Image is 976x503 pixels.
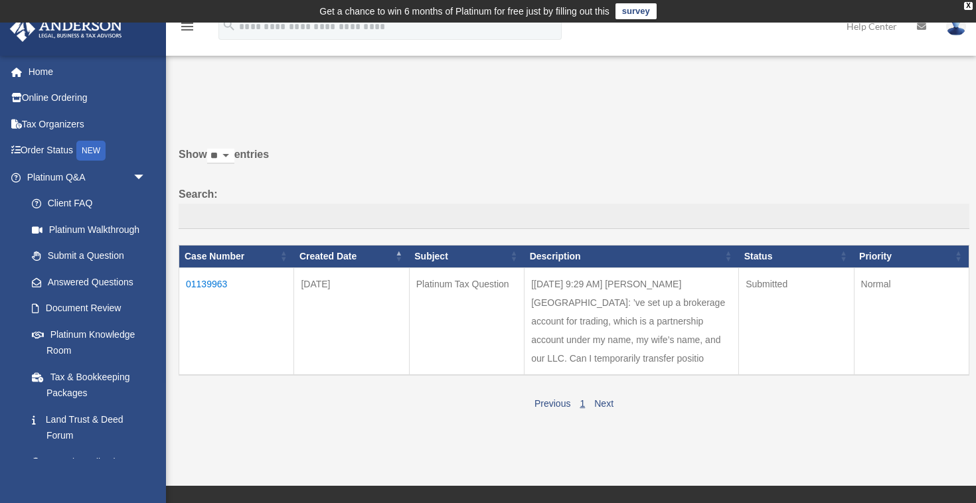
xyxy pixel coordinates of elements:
[19,406,159,449] a: Land Trust & Deed Forum
[19,364,159,406] a: Tax & Bookkeeping Packages
[19,216,159,243] a: Platinum Walkthrough
[19,449,159,475] a: Portal Feedback
[179,145,969,177] label: Show entries
[9,58,166,85] a: Home
[9,85,166,111] a: Online Ordering
[525,267,739,375] td: [[DATE] 9:29 AM] [PERSON_NAME][GEOGRAPHIC_DATA]: ’ve set up a brokerage account for trading, whic...
[179,23,195,35] a: menu
[409,245,524,267] th: Subject: activate to sort column ascending
[534,398,570,409] a: Previous
[580,398,585,409] a: 1
[964,2,973,10] div: close
[76,141,106,161] div: NEW
[9,137,166,165] a: Order StatusNEW
[222,18,236,33] i: search
[207,149,234,164] select: Showentries
[946,17,966,36] img: User Pic
[179,185,969,229] label: Search:
[179,267,294,375] td: 01139963
[294,245,409,267] th: Created Date: activate to sort column descending
[19,321,159,364] a: Platinum Knowledge Room
[739,267,854,375] td: Submitted
[19,243,159,269] a: Submit a Question
[854,245,969,267] th: Priority: activate to sort column ascending
[294,267,409,375] td: [DATE]
[179,245,294,267] th: Case Number: activate to sort column ascending
[525,245,739,267] th: Description: activate to sort column ascending
[854,267,969,375] td: Normal
[19,269,153,295] a: Answered Questions
[9,111,166,137] a: Tax Organizers
[179,204,969,229] input: Search:
[19,190,159,217] a: Client FAQ
[739,245,854,267] th: Status: activate to sort column ascending
[179,19,195,35] i: menu
[9,164,159,190] a: Platinum Q&Aarrow_drop_down
[594,398,613,409] a: Next
[319,3,610,19] div: Get a chance to win 6 months of Platinum for free just by filling out this
[409,267,524,375] td: Platinum Tax Question
[615,3,657,19] a: survey
[19,295,159,322] a: Document Review
[133,164,159,191] span: arrow_drop_down
[6,16,126,42] img: Anderson Advisors Platinum Portal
